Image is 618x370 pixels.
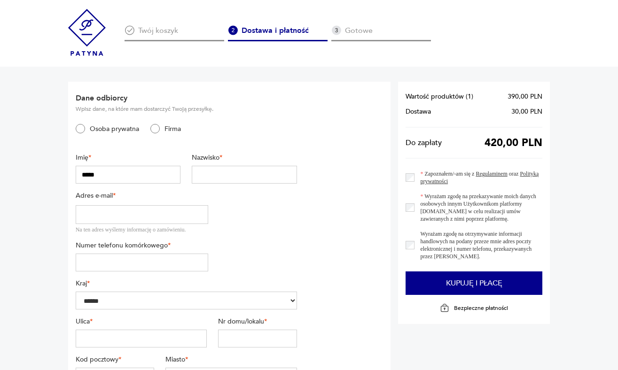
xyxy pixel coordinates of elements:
[228,25,328,41] div: Dostawa i płatność
[192,153,297,162] label: Nazwisko
[331,25,431,41] div: Gotowe
[511,108,542,116] span: 30,00 PLN
[406,93,473,100] span: Wartość produktów ( 1 )
[415,170,542,185] label: Zapoznałem/-am się z oraz
[76,191,209,200] label: Adres e-mail
[406,139,442,146] span: Do zapłaty
[406,271,542,295] button: Kupuję i płacę
[125,25,224,41] div: Twój koszyk
[76,241,209,250] label: Numer telefonu komórkowego
[485,139,542,146] span: 420,00 PLN
[454,304,508,312] p: Bezpieczne płatności
[440,303,449,313] img: Ikona kłódki
[406,108,431,116] span: Dostawa
[76,153,181,162] label: Imię
[228,25,238,35] img: Ikona
[125,25,134,35] img: Ikona
[76,279,297,288] label: Kraj
[218,317,297,326] label: Nr domu/lokalu
[165,355,297,364] label: Miasto
[415,193,542,223] label: Wyrażam zgodę na przekazywanie moich danych osobowych innym Użytkownikom platformy [DOMAIN_NAME] ...
[76,93,297,103] h2: Dane odbiorcy
[331,25,341,35] img: Ikona
[85,124,139,133] label: Osoba prywatna
[476,170,507,177] a: Regulaminem
[68,9,106,56] img: Patyna - sklep z meblami i dekoracjami vintage
[76,317,207,326] label: Ulica
[415,230,542,260] label: Wyrażam zgodę na otrzymywanie informacji handlowych na podany przeze mnie adres poczty elektronic...
[76,105,297,113] p: Wpisz dane, na które mam dostarczyć Twoją przesyłkę.
[160,124,181,133] label: Firma
[508,93,542,100] span: 390,00 PLN
[76,226,209,233] div: Na ten adres wyślemy informację o zamówieniu.
[76,355,155,364] label: Kod pocztowy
